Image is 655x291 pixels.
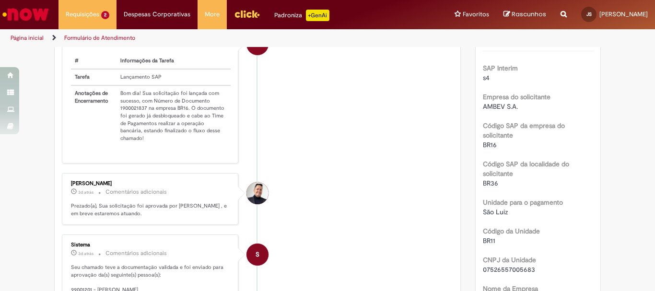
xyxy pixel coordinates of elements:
b: Código SAP da localidade do solicitante [483,160,569,178]
time: 29/08/2025 19:49:00 [78,251,94,256]
th: Anotações de Encerramento [71,85,117,146]
small: Comentários adicionais [105,249,167,257]
a: Rascunhos [503,10,546,19]
span: s4 [483,73,490,82]
span: [PERSON_NAME] [599,10,648,18]
a: Página inicial [11,34,44,42]
span: JS [586,11,592,17]
span: 3d atrás [78,251,94,256]
div: Padroniza [274,10,329,21]
span: 2 [101,11,109,19]
div: Jose Halisson De Medeiros [246,182,269,204]
th: # [71,53,117,69]
img: click_logo_yellow_360x200.png [234,7,260,21]
span: Favoritos [463,10,489,19]
b: SAP Interim [483,64,518,72]
span: More [205,10,220,19]
span: 07526557005683 [483,265,535,274]
span: Requisições [66,10,99,19]
span: 3d atrás [78,189,94,195]
b: Código SAP da empresa do solicitante [483,121,565,140]
a: Formulário de Atendimento [64,34,135,42]
span: Despesas Corporativas [124,10,190,19]
span: AMBEV S.A. [483,102,518,111]
time: 29/08/2025 20:28:02 [78,189,94,195]
td: Lançamento SAP [117,69,231,85]
div: System [246,244,269,266]
span: Rascunhos [512,10,546,19]
span: S [256,243,259,266]
td: Bom dia! Sua solicitação foi lançada com sucesso, com Número de Documento 1900021837 na empresa B... [117,85,231,146]
th: Tarefa [71,69,117,85]
span: BR16 [483,140,497,149]
p: Prezado(a), Sua solicitação foi aprovada por [PERSON_NAME] , e em breve estaremos atuando. [71,202,231,217]
b: CNPJ da Unidade [483,256,536,264]
ul: Trilhas de página [7,29,430,47]
div: Sistema [71,242,231,248]
img: ServiceNow [1,5,50,24]
th: Informações da Tarefa [117,53,231,69]
small: Comentários adicionais [105,188,167,196]
b: Unidade para o pagamento [483,198,563,207]
span: BR36 [483,179,498,187]
span: BR11 [483,236,495,245]
p: +GenAi [306,10,329,21]
div: [PERSON_NAME] [71,181,231,186]
b: Empresa do solicitante [483,93,550,101]
b: Código da Unidade [483,227,540,235]
span: São Luiz [483,208,508,216]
